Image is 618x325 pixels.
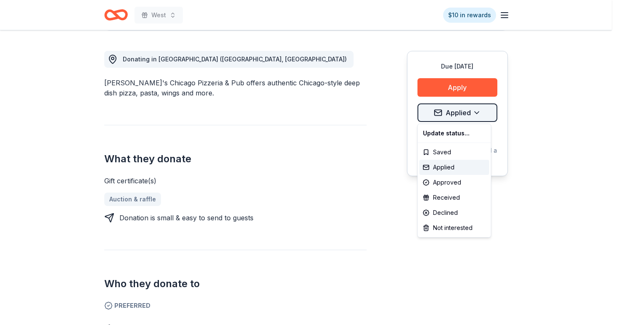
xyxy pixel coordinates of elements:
div: Declined [420,205,489,220]
div: Received [420,190,489,205]
div: Not interested [420,220,489,235]
div: Applied [420,160,489,175]
div: Update status... [420,126,489,141]
div: Saved [420,145,489,160]
span: West [151,10,166,20]
div: Approved [420,175,489,190]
